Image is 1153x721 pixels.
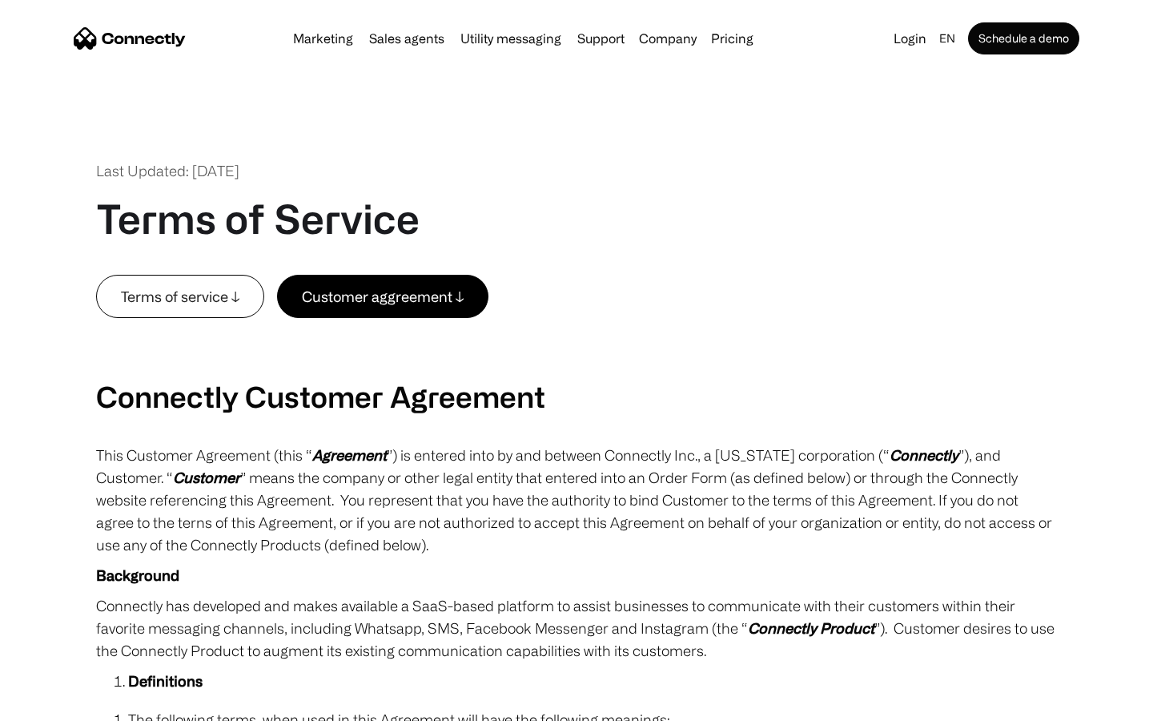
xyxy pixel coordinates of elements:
[96,195,420,243] h1: Terms of Service
[96,318,1057,340] p: ‍
[887,27,933,50] a: Login
[96,348,1057,371] p: ‍
[968,22,1079,54] a: Schedule a demo
[16,691,96,715] aside: Language selected: English
[96,567,179,583] strong: Background
[571,32,631,45] a: Support
[96,160,239,182] div: Last Updated: [DATE]
[287,32,360,45] a: Marketing
[939,27,955,50] div: en
[890,447,958,463] em: Connectly
[32,693,96,715] ul: Language list
[639,27,697,50] div: Company
[121,285,239,308] div: Terms of service ↓
[363,32,451,45] a: Sales agents
[128,673,203,689] strong: Definitions
[748,620,874,636] em: Connectly Product
[173,469,240,485] em: Customer
[302,285,464,308] div: Customer aggreement ↓
[312,447,387,463] em: Agreement
[705,32,760,45] a: Pricing
[96,594,1057,662] p: Connectly has developed and makes available a SaaS-based platform to assist businesses to communi...
[454,32,568,45] a: Utility messaging
[96,444,1057,556] p: This Customer Agreement (this “ ”) is entered into by and between Connectly Inc., a [US_STATE] co...
[96,379,1057,413] h2: Connectly Customer Agreement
